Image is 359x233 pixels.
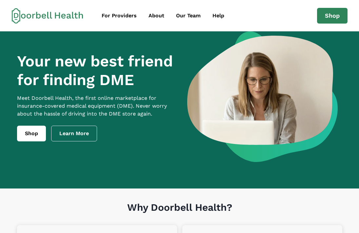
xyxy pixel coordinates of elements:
div: About [149,12,164,20]
div: Help [212,12,224,20]
a: Learn More [51,126,97,141]
a: Shop [17,126,46,141]
a: About [143,9,170,22]
div: For Providers [102,12,137,20]
h1: Why Doorbell Health? [17,202,342,225]
img: a woman looking at a computer [187,31,338,162]
a: Our Team [171,9,206,22]
a: For Providers [96,9,142,22]
a: Help [207,9,229,22]
a: Shop [317,8,348,24]
div: Our Team [176,12,201,20]
p: Meet Doorbell Health, the first online marketplace for insurance-covered medical equipment (DME).... [17,94,176,118]
h1: Your new best friend for finding DME [17,52,176,89]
